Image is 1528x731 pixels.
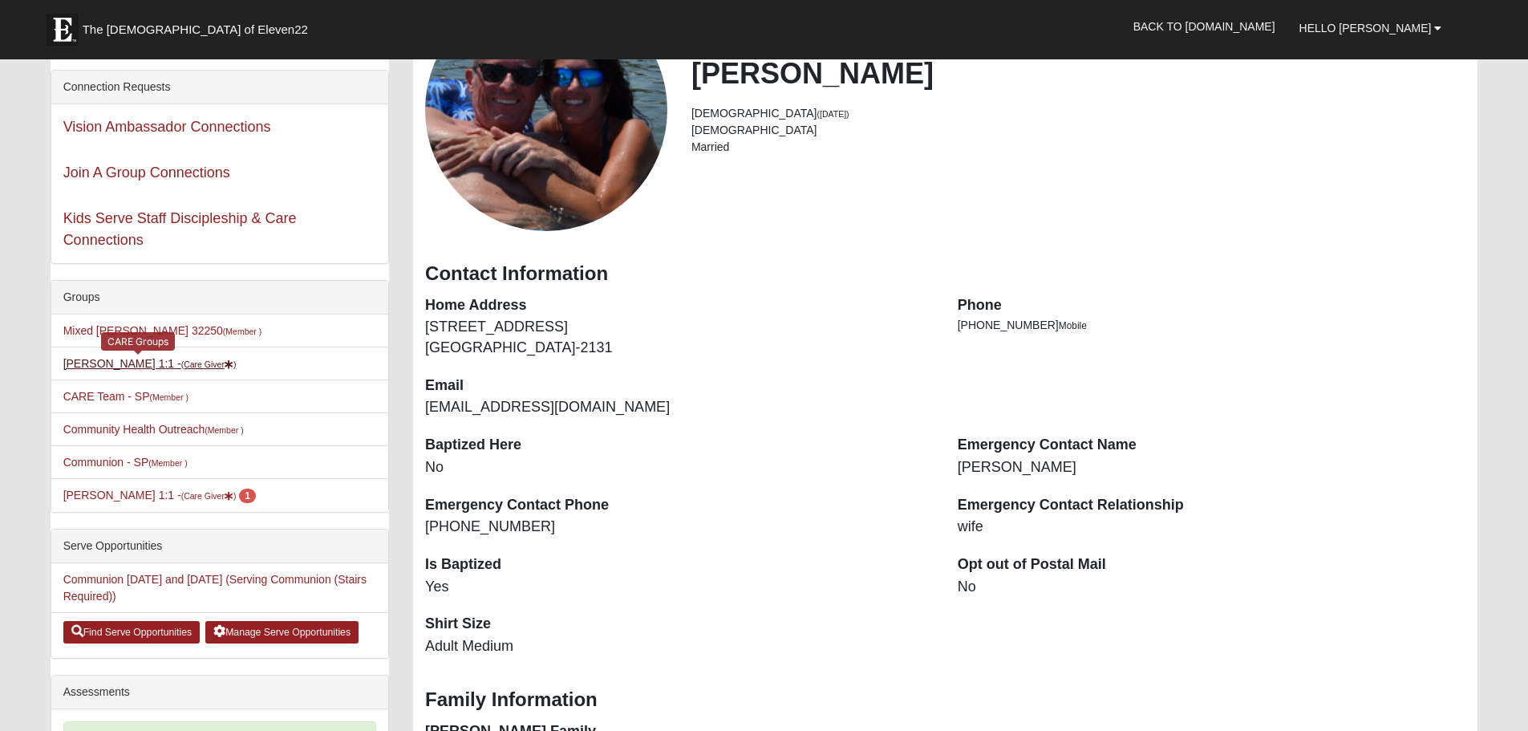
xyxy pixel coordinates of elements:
li: [DEMOGRAPHIC_DATA] [691,122,1465,139]
dd: [EMAIL_ADDRESS][DOMAIN_NAME] [425,397,934,418]
small: (Member ) [150,392,188,402]
dd: [PERSON_NAME] [958,457,1466,478]
small: (Care Giver ) [181,491,237,501]
small: (Member ) [205,425,243,435]
a: Vision Ambassador Connections [63,119,271,135]
span: The [DEMOGRAPHIC_DATA] of Eleven22 [83,22,308,38]
a: Back to [DOMAIN_NAME] [1121,6,1287,47]
dt: Opt out of Postal Mail [958,554,1466,575]
dt: Baptized Here [425,435,934,456]
a: [PERSON_NAME] 1:1 -(Care Giver) [63,357,237,370]
h2: [PERSON_NAME] [691,56,1465,91]
dt: Email [425,376,934,396]
a: [PERSON_NAME] 1:1 -(Care Giver) 1 [63,489,256,502]
dt: Is Baptized [425,554,934,575]
dd: No [425,457,934,478]
a: Manage Serve Opportunities [205,621,359,644]
dt: Home Address [425,295,934,316]
span: number of pending members [239,489,256,503]
dt: Phone [958,295,1466,316]
a: Find Serve Opportunities [63,621,201,644]
dt: Emergency Contact Name [958,435,1466,456]
div: CARE Groups [101,332,175,351]
a: Kids Serve Staff Discipleship & Care Connections [63,210,297,248]
a: Join A Group Connections [63,164,230,181]
small: (Member ) [148,458,187,468]
dd: Adult Medium [425,636,934,657]
small: (Care Giver ) [181,359,237,369]
dt: Shirt Size [425,614,934,635]
dd: [STREET_ADDRESS] [GEOGRAPHIC_DATA]-2131 [425,317,934,358]
a: Hello [PERSON_NAME] [1287,8,1454,48]
dd: No [958,577,1466,598]
a: Mixed [PERSON_NAME] 32250(Member ) [63,324,262,337]
li: [DEMOGRAPHIC_DATA] [691,105,1465,122]
dd: [PHONE_NUMBER] [425,517,934,538]
dt: Emergency Contact Phone [425,495,934,516]
a: Communion [DATE] and [DATE] (Serving Communion (Stairs Required)) [63,573,367,603]
small: (Member ) [223,327,261,336]
a: CARE Team - SP(Member ) [63,390,188,403]
li: Married [691,139,1465,156]
h3: Family Information [425,688,1465,712]
img: Eleven22 logo [47,14,79,46]
div: Serve Opportunities [51,530,388,563]
h3: Contact Information [425,262,1465,286]
div: Groups [51,281,388,315]
small: ([DATE]) [817,109,849,119]
span: Hello [PERSON_NAME] [1299,22,1432,35]
li: [PHONE_NUMBER] [958,317,1466,334]
a: Communion - SP(Member ) [63,456,188,469]
a: Community Health Outreach(Member ) [63,423,244,436]
a: The [DEMOGRAPHIC_DATA] of Eleven22 [39,6,359,46]
div: Assessments [51,676,388,709]
dd: Yes [425,577,934,598]
dt: Emergency Contact Relationship [958,495,1466,516]
span: Mobile [1059,320,1087,331]
div: Connection Requests [51,71,388,104]
dd: wife [958,517,1466,538]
